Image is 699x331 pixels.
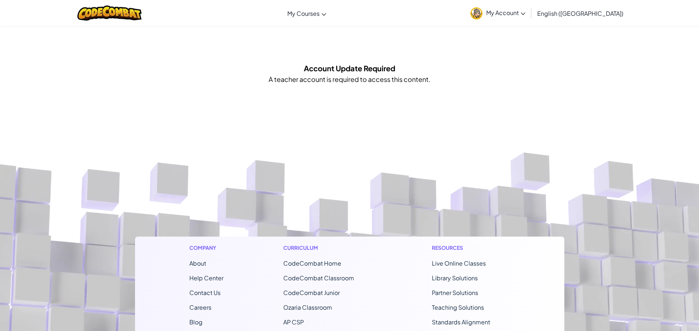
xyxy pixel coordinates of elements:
[486,9,525,17] span: My Account
[283,289,340,296] a: CodeCombat Junior
[284,3,330,23] a: My Courses
[269,74,430,84] p: A teacher account is required to access this content.
[283,303,332,311] a: Ozaria Classroom
[432,318,490,326] a: Standards Alignment
[432,244,510,252] h1: Resources
[432,259,486,267] a: Live Online Classes
[189,289,221,296] span: Contact Us
[283,244,372,252] h1: Curriculum
[283,318,304,326] a: AP CSP
[287,10,320,17] span: My Courses
[304,62,395,74] h5: Account Update Required
[189,318,203,326] a: Blog
[432,303,484,311] a: Teaching Solutions
[537,10,623,17] span: English ([GEOGRAPHIC_DATA])
[77,6,142,21] img: CodeCombat logo
[189,303,211,311] a: Careers
[432,289,478,296] a: Partner Solutions
[189,244,223,252] h1: Company
[534,3,627,23] a: English ([GEOGRAPHIC_DATA])
[467,1,529,25] a: My Account
[283,259,341,267] span: CodeCombat Home
[189,259,206,267] a: About
[283,274,354,282] span: CodeCombat Classroom
[432,274,478,282] a: Library Solutions
[470,7,483,19] img: avatar
[189,274,223,282] a: Help Center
